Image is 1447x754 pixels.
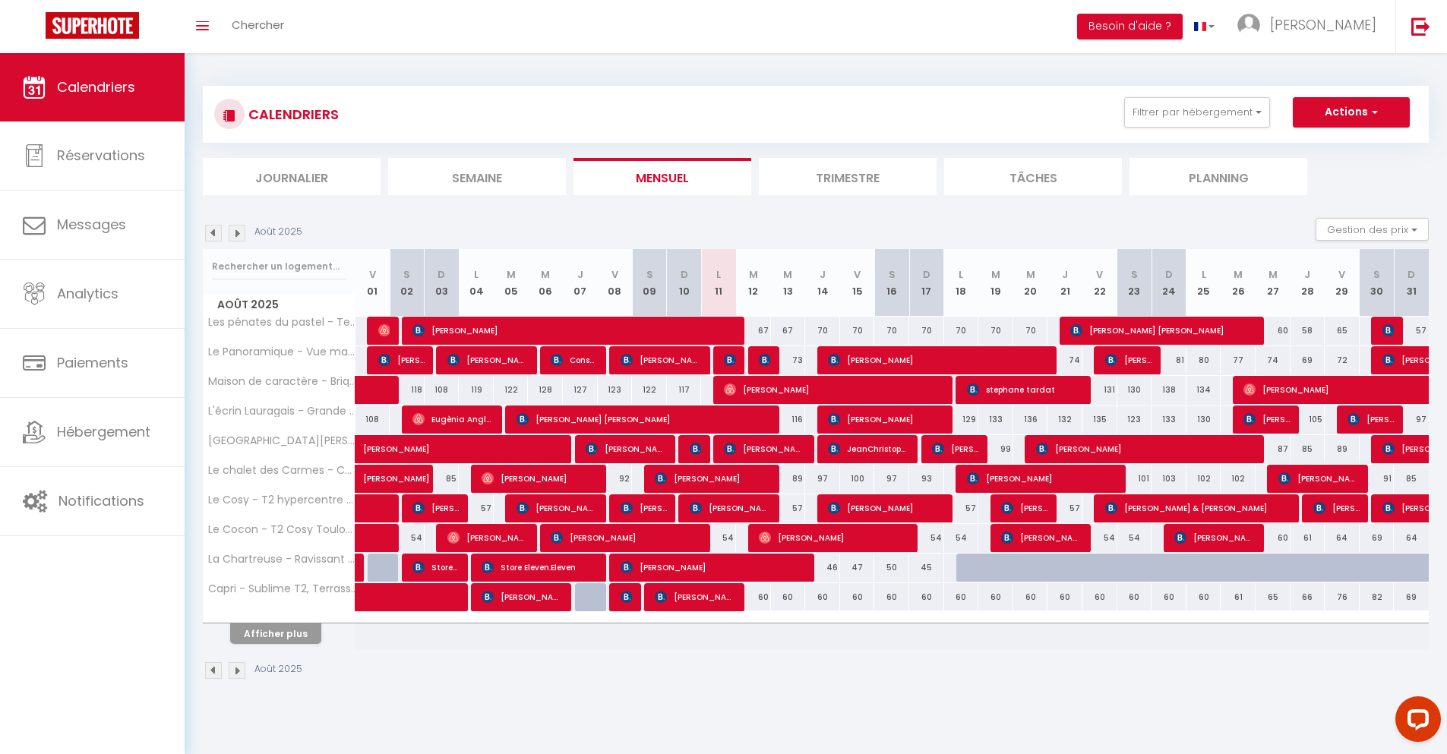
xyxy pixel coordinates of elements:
th: 15 [840,249,875,317]
th: 02 [390,249,425,317]
span: [PERSON_NAME] [759,345,770,374]
th: 05 [494,249,529,317]
img: logout [1411,17,1430,36]
div: 60 [978,583,1013,611]
div: 60 [1256,317,1291,345]
abbr: S [1373,267,1380,282]
th: 19 [978,249,1013,317]
span: Le Cosy - T2 hypercentre au calme avec parking [206,494,358,506]
button: Actions [1293,97,1410,128]
span: [PERSON_NAME] [PERSON_NAME] [1070,316,1256,345]
span: [PERSON_NAME] [586,434,667,463]
span: [PERSON_NAME] [551,523,702,552]
th: 22 [1082,249,1117,317]
div: 128 [528,376,563,404]
abbr: V [369,267,376,282]
span: Calendriers [57,77,135,96]
div: 102 [1221,465,1256,493]
div: 89 [1325,435,1360,463]
p: Août 2025 [254,662,302,677]
div: 70 [944,317,979,345]
div: 100 [840,465,875,493]
div: 72 [1325,346,1360,374]
div: 60 [1082,583,1117,611]
div: 60 [944,583,979,611]
div: 89 [771,465,806,493]
div: 57 [771,494,806,522]
div: 130 [1186,405,1221,434]
span: [PERSON_NAME] [1105,345,1152,374]
div: 70 [840,317,875,345]
span: Le Cocon - T2 Cosy Toulouse hypercentre avec Parking [206,524,358,535]
span: La Chartreuse - Ravissant appartement à [GEOGRAPHIC_DATA] [206,554,358,565]
div: 103 [1152,465,1186,493]
div: 60 [771,583,806,611]
div: 81 [1152,346,1186,374]
abbr: S [1131,267,1138,282]
span: [PERSON_NAME] [PERSON_NAME] [517,405,772,434]
span: [PERSON_NAME] [363,456,433,485]
div: 73 [771,346,806,374]
span: [PERSON_NAME] [482,464,598,493]
div: 108 [425,376,460,404]
abbr: V [1096,267,1103,282]
div: 46 [805,554,840,582]
button: Besoin d'aide ? [1077,14,1183,39]
div: 54 [701,524,736,552]
div: 60 [1256,524,1291,552]
div: 69 [1291,346,1325,374]
div: 130 [1117,376,1152,404]
div: 54 [1117,524,1152,552]
th: 07 [563,249,598,317]
abbr: M [1026,267,1035,282]
abbr: M [783,267,792,282]
div: 119 [459,376,494,404]
div: 74 [1256,346,1291,374]
span: [PERSON_NAME] [363,427,573,456]
li: Mensuel [573,158,751,195]
abbr: S [646,267,653,282]
div: 136 [1013,405,1048,434]
li: Semaine [388,158,566,195]
div: 123 [1117,405,1152,434]
span: [PERSON_NAME] Del brio [PERSON_NAME] [1278,464,1360,493]
li: Trimestre [759,158,937,195]
img: ... [1237,14,1260,36]
th: 03 [425,249,460,317]
h3: CALENDRIERS [245,97,339,131]
div: 67 [736,317,771,345]
span: [PERSON_NAME] [PERSON_NAME] [412,494,459,522]
abbr: V [854,267,861,282]
th: 17 [909,249,944,317]
div: 67 [771,317,806,345]
div: 82 [1360,583,1395,611]
th: 04 [459,249,494,317]
span: Paiements [57,353,128,372]
span: Le Panoramique - Vue magique [206,346,358,358]
span: [PERSON_NAME] [378,316,390,345]
span: Les pénates du pastel - Terrasse & Jardin [206,317,358,328]
abbr: M [1234,267,1243,282]
div: 47 [840,554,875,582]
div: 97 [805,465,840,493]
div: 97 [1394,405,1429,434]
div: 87 [1256,435,1291,463]
th: 28 [1291,249,1325,317]
span: Hébergement [57,422,150,441]
th: 27 [1256,249,1291,317]
div: 123 [598,376,633,404]
th: 06 [528,249,563,317]
th: 12 [736,249,771,317]
a: [PERSON_NAME] [355,465,390,494]
abbr: L [474,267,479,282]
div: 132 [1047,405,1082,434]
img: Super Booking [46,12,139,39]
div: 116 [771,405,806,434]
span: stephane tardat [967,375,1083,404]
abbr: S [889,267,896,282]
div: 57 [1047,494,1082,522]
div: 60 [1186,583,1221,611]
div: 60 [909,583,944,611]
span: Réservations [57,146,145,165]
div: 57 [1394,317,1429,345]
